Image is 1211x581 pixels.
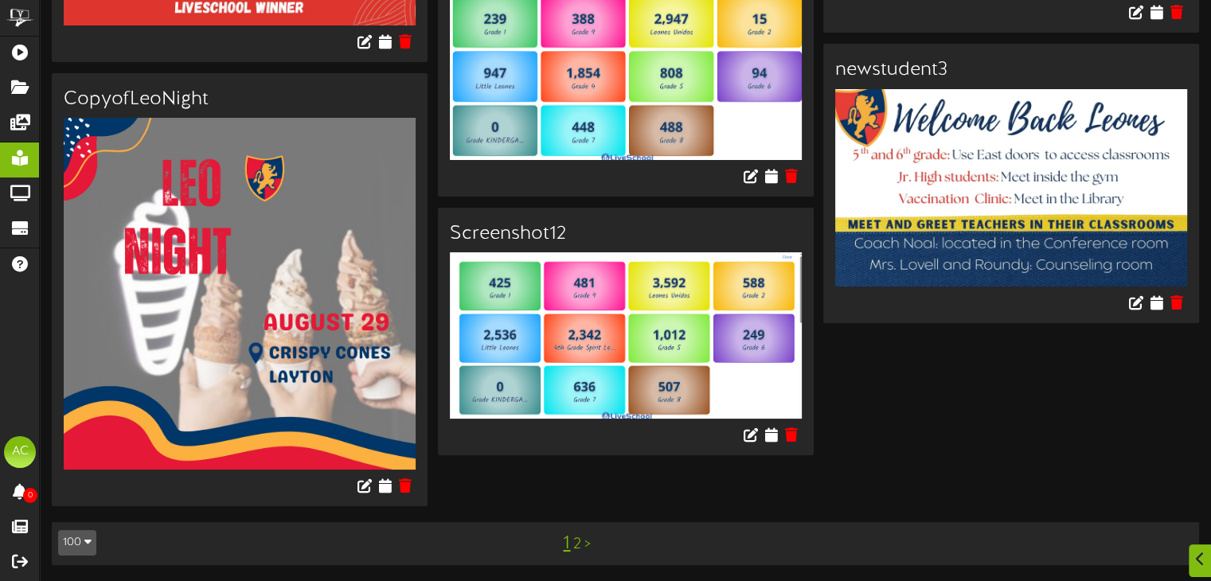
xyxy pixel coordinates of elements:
[573,536,581,553] a: 2
[450,224,802,244] h3: Screenshot12
[64,118,416,470] img: 2853cb9d-25ab-4f3c-93dd-a3f4f04ecf0f.png
[563,533,570,554] a: 1
[23,488,37,503] span: 0
[58,530,96,556] button: 100
[584,536,591,553] a: >
[835,89,1187,287] img: cb1628b5-8d2d-42f1-88ed-4b572a45bffa.jpg
[835,60,1187,80] h3: newstudent3
[64,89,416,110] h3: CopyofLeoNight
[450,252,802,418] img: aadb0da0-acb9-4245-8e3c-4f73781008da.png
[4,436,36,468] div: AC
